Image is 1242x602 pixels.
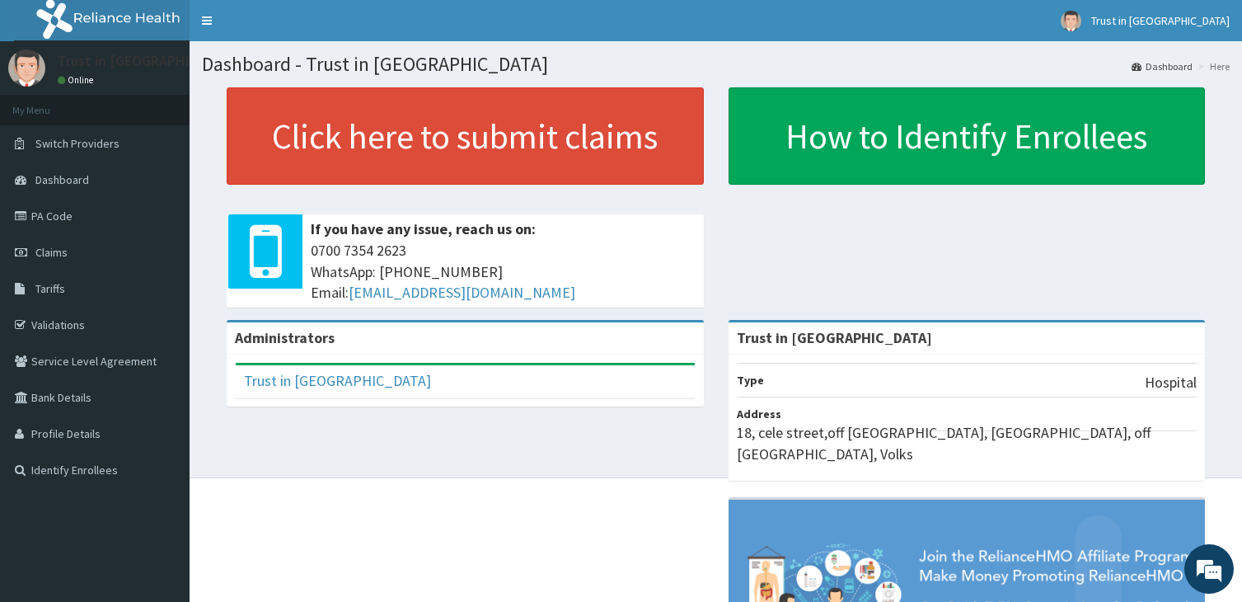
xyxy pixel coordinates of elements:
span: Trust in [GEOGRAPHIC_DATA] [1091,13,1230,28]
a: How to Identify Enrollees [729,87,1206,185]
b: If you have any issue, reach us on: [311,219,536,238]
img: User Image [8,49,45,87]
a: Trust in [GEOGRAPHIC_DATA] [244,371,431,390]
h1: Dashboard - Trust in [GEOGRAPHIC_DATA] [202,54,1230,75]
span: Dashboard [35,172,89,187]
b: Type [737,373,764,388]
a: Online [58,74,97,86]
li: Here [1194,59,1230,73]
p: 18, cele street,off [GEOGRAPHIC_DATA], [GEOGRAPHIC_DATA], off [GEOGRAPHIC_DATA], Volks [737,422,1197,464]
a: Dashboard [1132,59,1193,73]
b: Address [737,407,781,421]
span: Claims [35,245,68,260]
p: Hospital [1145,372,1197,393]
img: User Image [1061,11,1081,31]
strong: Trust in [GEOGRAPHIC_DATA] [737,328,932,347]
a: Click here to submit claims [227,87,704,185]
span: 0700 7354 2623 WhatsApp: [PHONE_NUMBER] Email: [311,240,696,303]
span: Tariffs [35,281,65,296]
span: Switch Providers [35,136,120,151]
b: Administrators [235,328,335,347]
p: Trust in [GEOGRAPHIC_DATA] [58,54,246,68]
a: [EMAIL_ADDRESS][DOMAIN_NAME] [349,283,575,302]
